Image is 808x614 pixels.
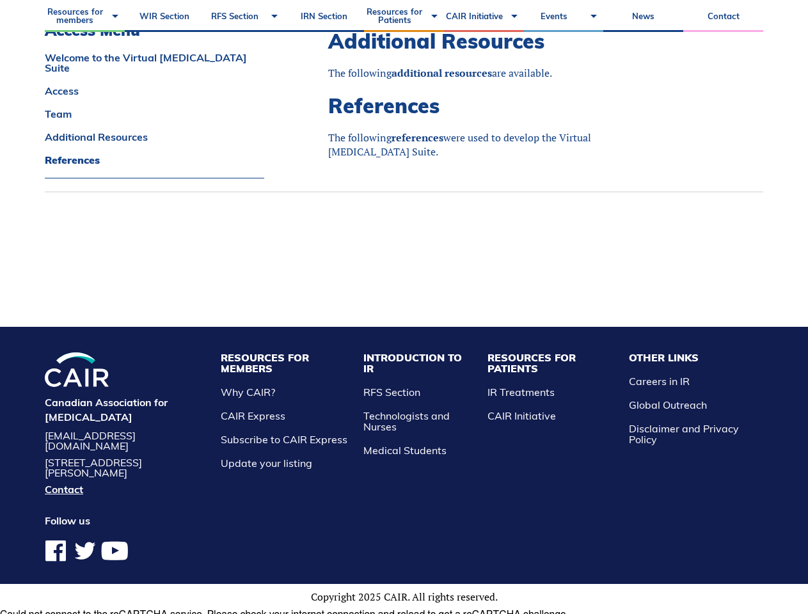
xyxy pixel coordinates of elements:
[328,29,667,53] h2: Additional Resources
[629,422,739,446] a: Disclaimer and Privacy Policy
[45,155,264,165] a: References
[45,395,208,424] h4: Canadian Association for [MEDICAL_DATA]
[221,457,312,469] a: Update your listing
[45,457,208,478] address: [STREET_ADDRESS][PERSON_NAME]
[45,514,208,528] h4: Follow us
[221,386,275,398] a: Why CAIR?
[45,52,264,73] a: Welcome to the Virtual [MEDICAL_DATA] Suite
[363,444,447,457] a: Medical Students
[629,398,707,411] a: Global Outreach
[45,352,109,388] img: CIRA
[328,130,667,159] p: The following were used to develop the Virtual [MEDICAL_DATA] Suite.
[45,484,208,494] a: Contact
[487,386,555,398] a: IR Treatments
[363,409,450,433] a: Technologists and Nurses
[328,93,667,118] h2: References
[328,66,667,80] p: The following are available.
[221,433,347,446] a: Subscribe to CAIR Express
[392,66,492,80] a: additional resources
[221,409,285,422] a: CAIR Express
[629,375,690,388] a: Careers in IR
[363,386,420,398] a: RFS Section
[45,132,264,142] a: Additional Resources
[45,21,264,40] h3: Access Menu
[45,430,208,451] a: [EMAIL_ADDRESS][DOMAIN_NAME]
[487,409,556,422] a: CAIR Initiative
[45,109,264,119] a: Team
[45,86,264,96] a: Access
[392,130,443,145] a: references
